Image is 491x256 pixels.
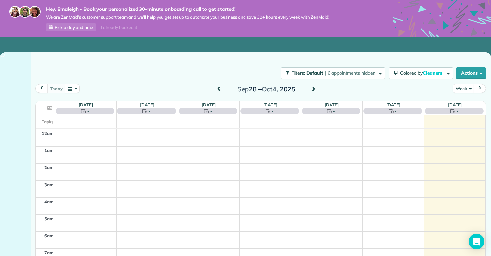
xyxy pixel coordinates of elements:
[42,119,53,124] span: Tasks
[46,6,329,12] strong: Hey, Emaleigh - Book your personalized 30-minute onboarding call to get started!
[87,108,89,114] span: -
[210,108,212,114] span: -
[44,148,53,153] span: 1am
[474,84,486,93] button: next
[44,199,53,204] span: 4am
[202,102,216,107] a: [DATE]
[333,108,335,114] span: -
[140,102,154,107] a: [DATE]
[386,102,400,107] a: [DATE]
[263,102,277,107] a: [DATE]
[281,67,385,79] button: Filters: Default | 6 appointments hidden
[29,6,41,18] img: michelle-19f622bdf1676172e81f8f8fba1fb50e276960ebfe0243fe18214015130c80e4.jpg
[46,23,96,31] a: Pick a day and time
[457,108,459,114] span: -
[42,131,53,136] span: 12am
[400,70,445,76] span: Colored by
[19,6,31,18] img: jorge-587dff0eeaa6aab1f244e6dc62b8924c3b6ad411094392a53c71c6c4a576187d.jpg
[453,84,474,93] button: Week
[448,102,462,107] a: [DATE]
[237,85,249,93] span: Sep
[456,67,486,79] button: Actions
[47,84,65,93] button: today
[389,67,453,79] button: Colored byCleaners
[262,85,272,93] span: Oct
[55,25,93,30] span: Pick a day and time
[46,14,329,20] span: We are ZenMaid’s customer support team and we’ll help you get set up to automate your business an...
[35,84,48,93] button: prev
[272,108,274,114] span: -
[44,233,53,238] span: 6am
[44,165,53,170] span: 2am
[277,67,385,79] a: Filters: Default | 6 appointments hidden
[44,182,53,187] span: 3am
[149,108,151,114] span: -
[44,250,53,255] span: 7am
[423,70,444,76] span: Cleaners
[325,70,375,76] span: | 6 appointments hidden
[225,86,307,93] h2: 28 – 4, 2025
[325,102,339,107] a: [DATE]
[44,216,53,221] span: 5am
[97,23,141,31] div: I already booked it
[9,6,21,18] img: maria-72a9807cf96188c08ef61303f053569d2e2a8a1cde33d635c8a3ac13582a053d.jpg
[79,102,93,107] a: [DATE]
[395,108,397,114] span: -
[469,234,484,249] div: Open Intercom Messenger
[291,70,305,76] span: Filters:
[306,70,324,76] span: Default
